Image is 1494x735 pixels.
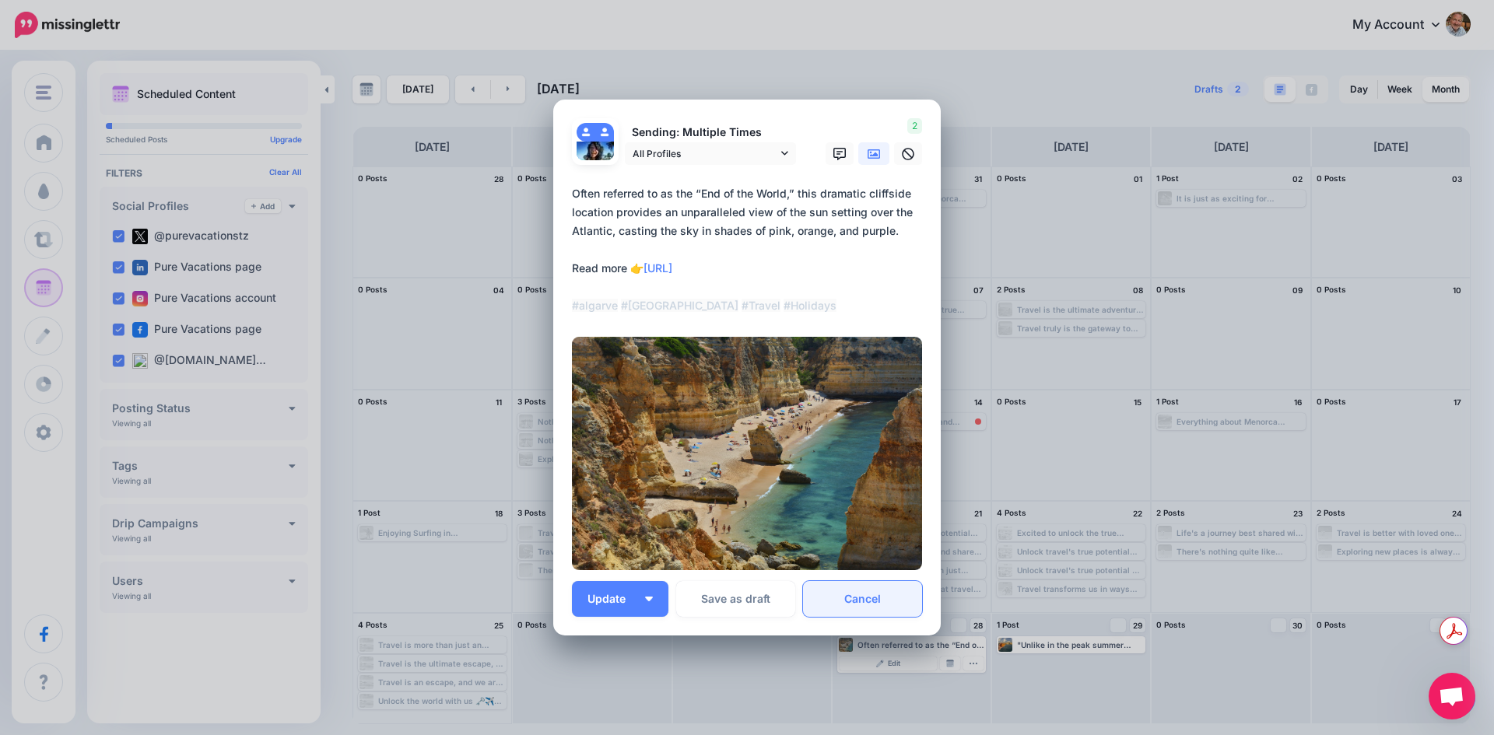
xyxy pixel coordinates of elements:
a: Cancel [803,581,922,617]
img: user_default_image.png [595,123,614,142]
a: All Profiles [625,142,796,165]
button: Update [572,581,668,617]
span: All Profiles [633,145,777,162]
p: Sending: Multiple Times [625,124,796,142]
span: 2 [907,118,922,134]
img: 356244968_765863905540946_8296864197697887828_n-bsa149533.jpg [577,142,614,179]
img: eaade69d678f9d6bc892e06f7310f689.jpg [572,337,922,570]
div: Often referred to as the “End of the World,” this dramatic cliffside location provides an unparal... [572,184,930,315]
span: Update [587,593,637,604]
button: Save as draft [676,581,795,617]
img: user_default_image.png [577,123,595,142]
img: arrow-down-white.png [645,597,653,601]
